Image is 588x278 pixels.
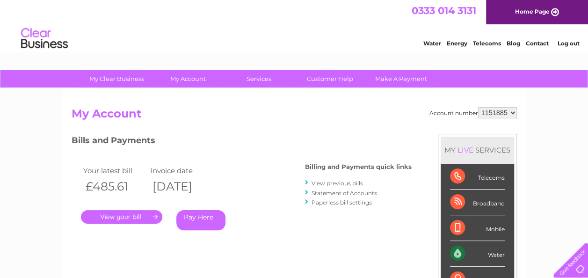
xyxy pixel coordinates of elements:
a: My Account [149,70,226,88]
div: Clear Business is a trading name of Verastar Limited (registered in [GEOGRAPHIC_DATA] No. 3667643... [73,5,515,45]
a: Paperless bill settings [312,199,372,206]
a: . [81,210,162,224]
a: Blog [507,40,520,47]
div: Water [450,241,505,267]
div: Account number [429,107,517,118]
a: Statement of Accounts [312,190,377,197]
img: logo.png [21,24,68,53]
td: Your latest bill [81,164,148,177]
a: 0333 014 3131 [412,5,476,16]
th: £485.61 [81,177,148,196]
h3: Bills and Payments [72,134,412,150]
div: LIVE [456,146,475,154]
a: Pay Here [176,210,225,230]
div: MY SERVICES [441,137,514,163]
a: Services [220,70,298,88]
a: Customer Help [291,70,369,88]
a: My Clear Business [78,70,155,88]
div: Broadband [450,190,505,215]
td: Invoice date [148,164,215,177]
a: Water [423,40,441,47]
a: View previous bills [312,180,363,187]
th: [DATE] [148,177,215,196]
a: Telecoms [473,40,501,47]
a: Make A Payment [363,70,440,88]
a: Energy [447,40,467,47]
a: Log out [557,40,579,47]
h4: Billing and Payments quick links [305,163,412,170]
h2: My Account [72,107,517,125]
div: Mobile [450,215,505,241]
a: Contact [526,40,549,47]
div: Telecoms [450,164,505,190]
